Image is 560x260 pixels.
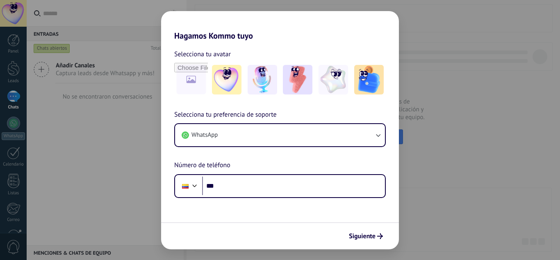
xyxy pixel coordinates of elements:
[283,65,312,94] img: -3.jpeg
[319,65,348,94] img: -4.jpeg
[354,65,384,94] img: -5.jpeg
[161,11,399,41] h2: Hagamos Kommo tuyo
[174,49,231,60] span: Selecciona tu avatar
[178,177,193,195] div: Colombia: + 57
[174,160,230,171] span: Número de teléfono
[175,124,385,146] button: WhatsApp
[248,65,277,94] img: -2.jpeg
[345,229,387,243] button: Siguiente
[174,110,277,120] span: Selecciona tu preferencia de soporte
[191,131,218,139] span: WhatsApp
[212,65,241,94] img: -1.jpeg
[349,233,376,239] span: Siguiente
